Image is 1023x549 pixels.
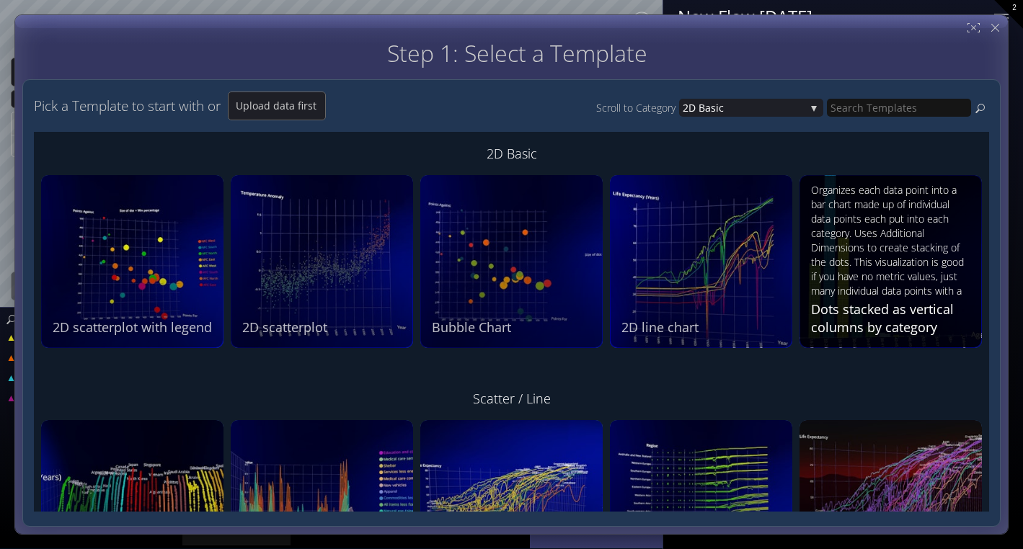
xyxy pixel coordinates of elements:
div: 2D Basic [41,139,982,168]
h4: Pick a Template to start with or [34,99,221,114]
span: Upload data first [229,99,325,113]
img: 308124.jpg [420,175,603,348]
span: Step 1: Select a Template [387,37,647,68]
img: 232348.jpg [610,175,792,348]
span: 2D Bas [683,99,716,117]
div: Bubble Chart [432,318,595,336]
img: 243464.jpg [41,175,223,348]
div: Dots stacked as vertical columns by category [811,300,974,336]
img: 232347.jpg [231,175,413,348]
div: Scatter / Line [41,384,982,413]
div: 2D scatterplot [242,318,405,336]
div: Scroll to Category [596,99,679,117]
span: ic [716,99,805,117]
div: 2D scatterplot with legend [53,318,216,336]
input: Search Templates [827,99,971,117]
div: 2D line chart [621,318,784,336]
div: New Flow [DATE] [678,7,976,25]
div: Organizes each data point into a bar chart made up of individual data points each put into each c... [811,183,974,297]
img: 308249.jpg [800,175,982,348]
